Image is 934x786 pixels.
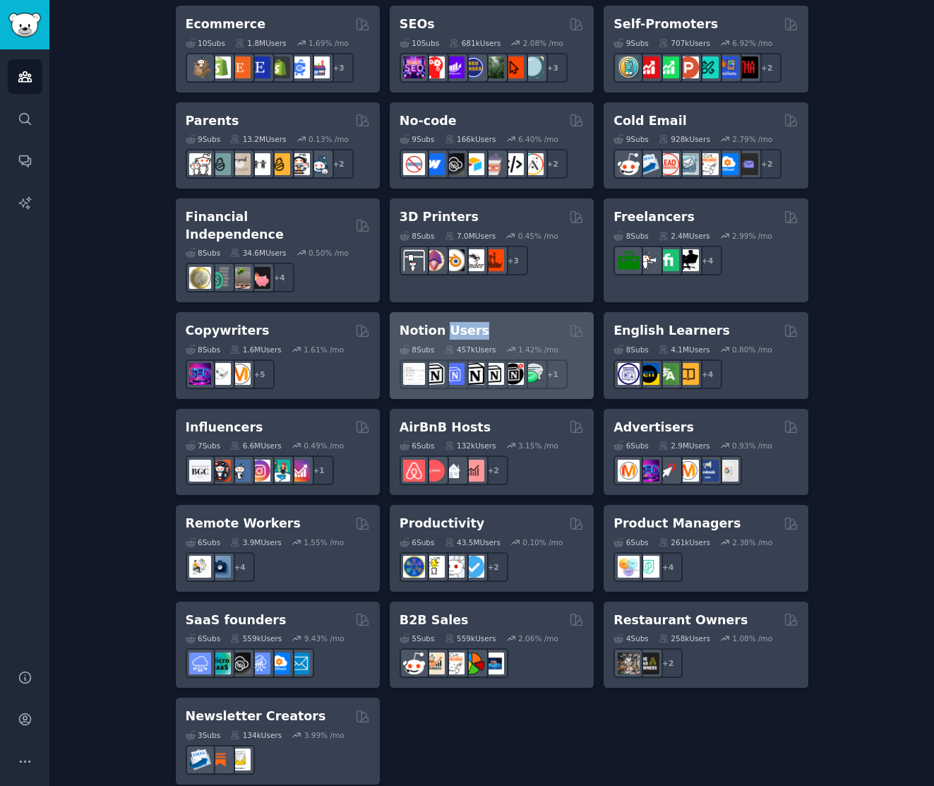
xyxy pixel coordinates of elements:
img: shopify [209,56,231,78]
img: productivity [443,556,465,578]
img: FreeNotionTemplates [443,363,465,385]
div: 7.0M Users [445,231,496,241]
div: 0.93 % /mo [732,441,772,451]
img: nocode [403,153,425,175]
img: SEO_cases [462,56,484,78]
h2: Self-Promoters [613,16,718,33]
img: AppIdeas [618,56,640,78]
img: salestechniques [423,653,445,674]
img: Freelancers [677,249,699,271]
div: + 4 [653,552,683,582]
img: Fire [229,267,251,289]
img: ProductHunters [677,56,699,78]
img: socialmedia [209,460,231,482]
img: FacebookAds [697,460,719,482]
div: 559k Users [445,633,496,643]
img: b2b_sales [697,153,719,175]
div: 0.49 % /mo [304,441,344,451]
h2: Freelancers [613,208,695,226]
img: Substack [209,749,231,770]
img: GummySearch logo [8,13,41,37]
div: + 1 [538,359,568,389]
img: Emailmarketing [189,749,211,770]
div: 0.10 % /mo [522,537,563,547]
div: 4 Sub s [613,633,649,643]
div: 2.08 % /mo [523,38,563,48]
div: 1.6M Users [230,345,282,355]
img: webflow [423,153,445,175]
img: LeadGeneration [657,153,679,175]
h2: Advertisers [613,419,694,436]
div: 3.99 % /mo [304,730,345,740]
img: FixMyPrint [482,249,504,271]
div: 707k Users [659,38,710,48]
div: 6 Sub s [613,441,649,451]
div: + 1 [304,455,334,485]
img: nocodelowcode [482,153,504,175]
div: 559k Users [230,633,282,643]
img: B2BSaaS [717,153,738,175]
div: 8 Sub s [400,231,435,241]
div: 134k Users [230,730,282,740]
img: getdisciplined [462,556,484,578]
img: youtubepromotion [637,56,659,78]
div: 5 Sub s [400,633,435,643]
img: microsaas [209,653,231,674]
img: B2BSales [462,653,484,674]
img: SaaS_Email_Marketing [288,653,310,674]
img: TechSEO [423,56,445,78]
img: influencermarketing [268,460,290,482]
img: BarOwners [637,653,659,674]
div: + 3 [538,53,568,83]
img: parentsofmultiples [288,153,310,175]
div: 7 Sub s [186,441,221,451]
div: + 3 [498,246,528,275]
img: 3Dmodeling [423,249,445,271]
img: NotionPromote [522,363,544,385]
img: EmailOutreach [736,153,758,175]
img: daddit [189,153,211,175]
img: language_exchange [657,363,679,385]
h2: Productivity [400,515,484,532]
img: SEO_Digital_Marketing [403,56,425,78]
div: + 2 [479,552,508,582]
img: ender3 [462,249,484,271]
h2: Notion Users [400,322,489,340]
img: dropship [189,56,211,78]
div: 132k Users [445,441,496,451]
div: 10 Sub s [186,38,225,48]
div: 6 Sub s [186,633,221,643]
div: 8 Sub s [400,345,435,355]
img: AskNotion [482,363,504,385]
img: FinancialPlanning [209,267,231,289]
img: NoCodeSaaS [443,153,465,175]
img: googleads [717,460,738,482]
div: 9.43 % /mo [304,633,345,643]
img: ProductMgmt [637,556,659,578]
img: Parents [308,153,330,175]
div: 1.69 % /mo [309,38,349,48]
img: fatFIRE [249,267,270,289]
div: + 2 [324,149,354,179]
img: toddlers [249,153,270,175]
img: UKPersonalFinance [189,267,211,289]
img: AirBnBHosts [423,460,445,482]
img: BestNotionTemplates [502,363,524,385]
img: betatests [717,56,738,78]
h2: Product Managers [613,515,741,532]
div: 0.13 % /mo [309,134,349,144]
img: NewParents [268,153,290,175]
div: 6 Sub s [400,537,435,547]
div: 43.5M Users [445,537,501,547]
div: 1.42 % /mo [518,345,558,355]
img: SaaS [189,653,211,674]
img: LifeProTips [403,556,425,578]
div: 0.45 % /mo [518,231,558,241]
h2: Restaurant Owners [613,612,748,629]
img: Etsy [229,56,251,78]
div: 6 Sub s [613,537,649,547]
h2: 3D Printers [400,208,479,226]
div: 6.40 % /mo [518,134,558,144]
img: freelance_forhire [637,249,659,271]
img: EnglishLearning [637,363,659,385]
